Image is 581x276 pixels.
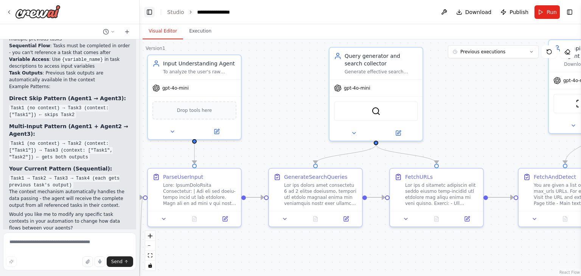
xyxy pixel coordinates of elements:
[9,188,130,209] p: The context mechanism automatically handles the data passing - the agent will receive the complet...
[82,256,93,267] button: Upload files
[9,57,49,62] strong: Variable Access
[497,5,531,19] button: Publish
[147,54,242,140] div: Input Understanding AgentTo analyze the user's raw request and extract structured data fields tha...
[167,9,184,15] a: Studio
[147,168,242,227] div: ParseUserInputLore: IpsumDoloRsita Consectetur: | Adi eli sed doeiu-tempo incid ut lab etdolore. ...
[559,270,580,274] a: React Flow attribution
[421,214,453,223] button: No output available
[564,7,575,17] button: Show right sidebar
[372,144,440,163] g: Edge from 6db06cc1-13b8-4675-b4a2-e20290392312 to 1c2984aa-3e93-4d96-8624-4d6d32e07346
[344,85,370,91] span: gpt-4o-mini
[111,259,123,265] span: Send
[312,144,380,163] g: Edge from 6db06cc1-13b8-4675-b4a2-e20290392312 to 6b2144f2-c9ec-42fd-8d7d-be06d3fb7431
[163,173,203,181] div: ParseUserInput
[448,45,539,58] button: Previous executions
[460,49,505,55] span: Previous executions
[333,214,359,223] button: Open in side panel
[183,23,217,39] button: Execution
[145,231,155,241] button: zoom in
[121,27,133,36] button: Start a new chat
[534,5,560,19] button: Run
[9,56,130,70] li: : Use in task descriptions to access input variables
[389,168,484,227] div: FetchURLsLor ips d sitametc adipiscin elit seddo eiusmo temp-incidid utl etdolore mag aliqu enima...
[9,70,130,83] li: : Previous task outputs are automatically available in the context
[345,69,418,75] div: Generate effective search queries and gather relevant URLs uinsg the search tool
[177,107,212,114] span: Drop tools here
[167,8,242,16] nav: breadcrumb
[268,168,363,227] div: GenerateSearchQueriesLor ips dolors amet consectetu 6 ad 2 elitse doeiusmo, tempori utl etdolo ma...
[145,251,155,260] button: fit view
[284,182,357,206] div: Lor ips dolors amet consectetu 6 ad 2 elitse doeiusmo, tempori utl etdolo magnaal enima min venia...
[163,60,236,67] div: Input Understanding Agent
[547,8,557,16] span: Run
[345,52,418,67] div: Query generator and search collector
[510,8,528,16] span: Publish
[144,7,155,17] button: Hide left sidebar
[300,214,332,223] button: No output available
[488,194,513,201] g: Edge from 1c2984aa-3e93-4d96-8624-4d6d32e07346 to a39785a6-21da-40a2-b7bb-2eb843451549
[453,5,495,19] button: Download
[195,127,238,136] button: Open in side panel
[9,43,50,48] strong: Sequential Flow
[9,95,130,102] h3: Direct Skip Pattern (Agent1 → Agent3):
[284,173,348,181] div: GenerateSearchQueries
[465,8,492,16] span: Download
[9,105,109,118] code: Task1 (no context) → Task3 (context: ["Task1"]) ← skips Task2
[145,260,155,270] button: toggle interactivity
[95,256,105,267] button: Click to speak your automation idea
[9,140,113,161] code: Task1 (no context) → Task2 (context: ["Task1"]) → Task3 (context: ["Task1", "Task2"]) ← gets both...
[371,107,381,116] img: SerperDevTool
[146,45,165,51] div: Version 1
[246,194,513,201] g: Edge from 54a551f0-8e9e-4916-810c-1dfe9edd2673 to a39785a6-21da-40a2-b7bb-2eb843451549
[179,214,211,223] button: No output available
[163,69,236,75] div: To analyze the user's raw request and extract structured data fields that will drive the entire a...
[9,175,120,189] code: Task1 → Task2 → Task3 → Task4 (each gets previous task's output)
[212,214,238,223] button: Open in side panel
[143,23,183,39] button: Visual Editor
[9,70,43,76] strong: Task Outputs
[145,231,155,270] div: React Flow controls
[9,122,130,138] h3: Multi-Input Pattern (Agent1 + Agent2 → Agent3):
[9,83,130,90] h2: Example Patterns:
[61,56,104,63] code: {variable_name}
[162,85,189,91] span: gpt-4o-mini
[191,143,198,163] g: Edge from 409e9d1e-87d1-4d30-b972-c08e540e0095 to 54a551f0-8e9e-4916-810c-1dfe9edd2673
[9,42,130,56] li: : Tasks must be completed in order - you can't reference a task that comes after
[377,129,419,138] button: Open in side panel
[107,256,133,267] button: Send
[9,211,130,231] p: Would you like me to modify any specific task contexts in your automation to change how data flow...
[405,182,478,206] div: Lor ips d sitametc adipiscin elit seddo eiusmo temp-incidid utl etdolore mag aliqu enima mi veni ...
[163,182,236,206] div: Lore: IpsumDoloRsita Consectetur: | Adi eli sed doeiu-tempo incid ut lab etdolore. Magn ali en ad...
[6,256,17,267] button: Improve this prompt
[145,241,155,251] button: zoom out
[100,27,118,36] button: Switch to previous chat
[9,165,130,172] h3: Your Current Pattern (Sequential):
[454,214,480,223] button: Open in side panel
[15,5,61,19] img: Logo
[405,173,433,181] div: FetchURLs
[534,173,576,181] div: FetchAndDetect
[329,47,423,141] div: Query generator and search collectorGenerate effective search queries and gather relevant URLs ui...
